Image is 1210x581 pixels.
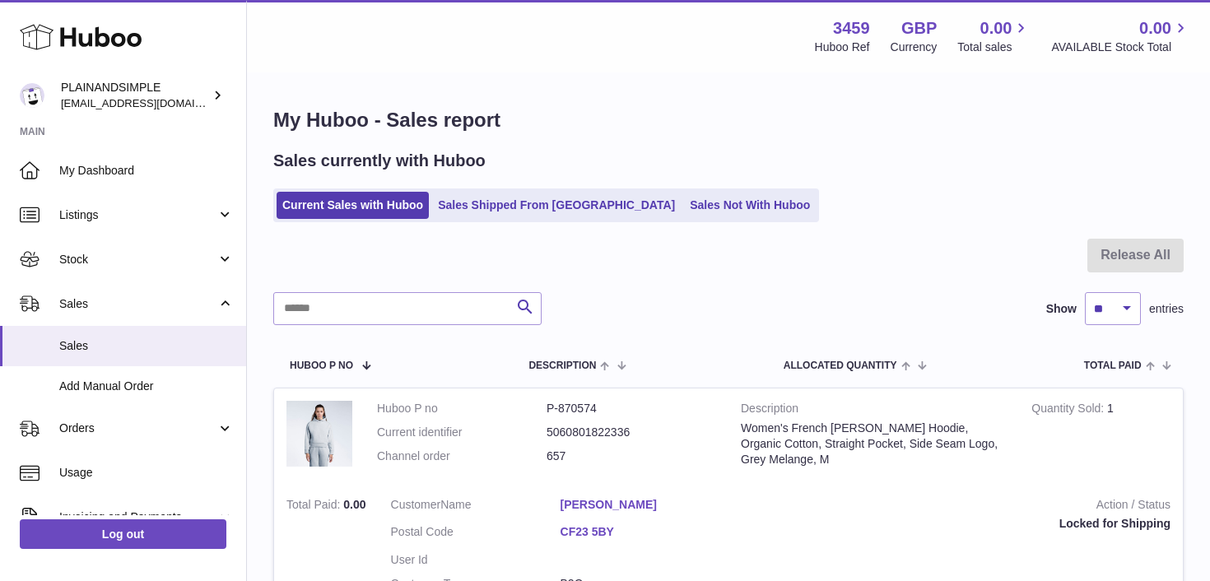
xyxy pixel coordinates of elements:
div: PLAINANDSIMPLE [61,80,209,111]
h1: My Huboo - Sales report [273,107,1184,133]
span: Usage [59,465,234,481]
span: Listings [59,207,216,223]
span: entries [1149,301,1184,317]
td: 1 [1019,388,1183,485]
span: ALLOCATED Quantity [784,360,897,371]
dt: Huboo P no [377,401,547,416]
strong: Description [741,401,1007,421]
a: 0.00 AVAILABLE Stock Total [1051,17,1190,55]
div: Currency [891,40,938,55]
div: Locked for Shipping [755,516,1170,532]
a: Log out [20,519,226,549]
dt: Postal Code [391,524,561,544]
dt: User Id [391,552,561,568]
dd: 657 [547,449,716,464]
strong: 3459 [833,17,870,40]
span: 0.00 [980,17,1012,40]
dt: Current identifier [377,425,547,440]
dd: P-870574 [547,401,716,416]
dd: 5060801822336 [547,425,716,440]
span: [EMAIL_ADDRESS][DOMAIN_NAME] [61,96,242,109]
span: Invoicing and Payments [59,509,216,525]
label: Show [1046,301,1077,317]
a: Sales Not With Huboo [684,192,816,219]
span: Huboo P no [290,360,353,371]
a: CF23 5BY [561,524,730,540]
a: Sales Shipped From [GEOGRAPHIC_DATA] [432,192,681,219]
span: Description [528,360,596,371]
span: My Dashboard [59,163,234,179]
dt: Channel order [377,449,547,464]
strong: Action / Status [755,497,1170,517]
a: 0.00 Total sales [957,17,1031,55]
img: duco@plainandsimple.com [20,83,44,108]
span: Stock [59,252,216,267]
span: Orders [59,421,216,436]
a: [PERSON_NAME] [561,497,730,513]
strong: Quantity Sold [1031,402,1107,419]
span: 0.00 [343,498,365,511]
span: Sales [59,296,216,312]
span: Customer [391,498,441,511]
span: Sales [59,338,234,354]
strong: Total Paid [286,498,343,515]
span: AVAILABLE Stock Total [1051,40,1190,55]
div: Huboo Ref [815,40,870,55]
span: Total sales [957,40,1031,55]
div: Women's French [PERSON_NAME] Hoodie, Organic Cotton, Straight Pocket, Side Seam Logo, Grey Melang... [741,421,1007,467]
span: Add Manual Order [59,379,234,394]
span: Total paid [1084,360,1142,371]
strong: GBP [901,17,937,40]
h2: Sales currently with Huboo [273,150,486,172]
a: Current Sales with Huboo [277,192,429,219]
dt: Name [391,497,561,517]
span: 0.00 [1139,17,1171,40]
img: 34591707912918.jpeg [286,401,352,467]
